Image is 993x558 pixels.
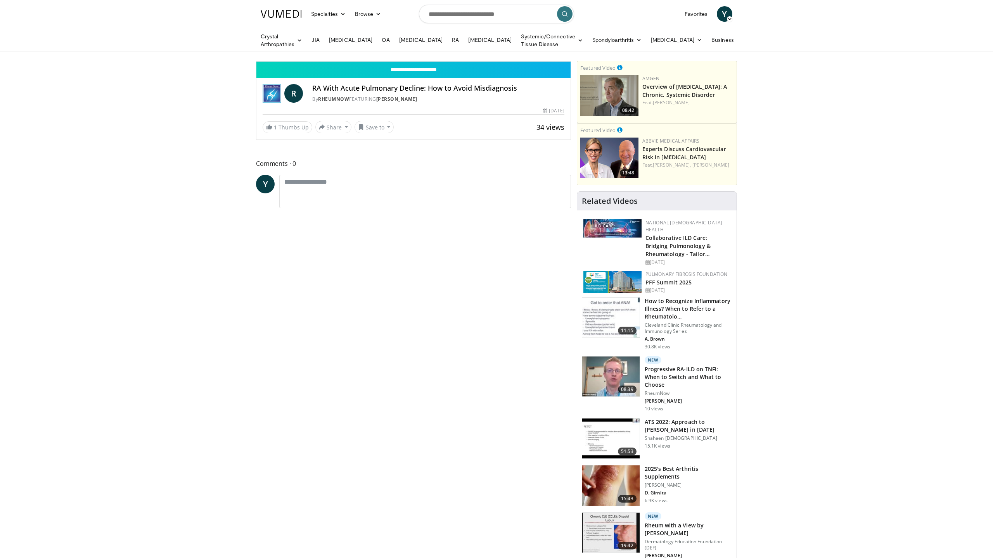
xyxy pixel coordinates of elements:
[618,386,637,393] span: 08:39
[645,522,732,537] h3: Rheum with a View by [PERSON_NAME]
[645,406,664,412] p: 10 views
[645,344,670,350] p: 30.8K views
[350,6,386,22] a: Browse
[256,61,571,62] video-js: Video Player
[256,158,571,169] span: Comments 0
[377,32,394,48] a: OA
[642,138,700,144] a: AbbVie Medical Affairs
[642,99,734,106] div: Feat.
[419,5,574,23] input: Search topics, interventions
[312,84,564,93] h4: RA With Acute Pulmonary Decline: How to Avoid Misdiagnosis
[583,271,642,293] img: 84d5d865-2f25-481a-859d-520685329e32.png.150x105_q85_autocrop_double_scale_upscale_version-0.2.png
[645,482,732,488] p: [PERSON_NAME]
[620,169,637,176] span: 13:48
[618,448,637,455] span: 51:53
[692,162,729,168] a: [PERSON_NAME]
[582,513,640,553] img: 15b49de1-14e0-4398-a509-d8f4bc066e5c.150x105_q85_crop-smart_upscale.jpg
[645,297,732,320] h3: How to Recognize Inflammatory Illness? When to Refer to a Rheumatolo…
[306,6,350,22] a: Specialties
[263,121,312,133] a: 1 Thumbs Up
[284,84,303,103] a: R
[646,32,707,48] a: [MEDICAL_DATA]
[645,322,732,334] p: Cleveland Clinic Rheumatology and Immunology Series
[588,32,646,48] a: Spondyloarthritis
[261,10,302,18] img: VuMedi Logo
[645,465,732,480] h3: 2025's Best Arthritis Supplements
[580,64,616,71] small: Featured Video
[580,75,638,116] a: 08:42
[582,465,732,506] a: 15:43 2025's Best Arthritis Supplements [PERSON_NAME] D. Girnita 6.9K views
[645,435,732,441] p: Shaheen [DEMOGRAPHIC_DATA]
[618,542,637,549] span: 19:42
[645,498,668,504] p: 6.9K views
[256,175,275,193] a: Y
[307,32,324,48] a: JIA
[680,6,712,22] a: Favorites
[376,96,417,102] a: [PERSON_NAME]
[645,539,732,551] p: Dermatology Education Foundation (DEF)
[582,297,732,350] a: 11:15 How to Recognize Inflammatory Illness? When to Refer to a Rheumatolo… Cleveland Clinic Rheu...
[355,121,394,133] button: Save to
[642,75,660,82] a: Amgen
[645,336,732,342] p: A. Brown
[580,138,638,178] img: bac68d7e-7eb1-429f-a5de-1d3cdceb804d.png.150x105_q85_crop-smart_upscale.png
[717,6,732,22] a: Y
[645,279,692,286] a: PFF Summit 2025
[464,32,516,48] a: [MEDICAL_DATA]
[263,84,281,103] img: RheumNow
[583,219,642,238] img: 7e341e47-e122-4d5e-9c74-d0a8aaff5d49.jpg.150x105_q85_autocrop_double_scale_upscale_version-0.2.jpg
[394,32,447,48] a: [MEDICAL_DATA]
[516,33,587,48] a: Systemic/Connective Tissue Disease
[582,418,640,459] img: 5903cf87-07ec-4ec6-b228-01333f75c79d.150x105_q85_crop-smart_upscale.jpg
[645,365,732,389] h3: Progressive RA-ILD on TNFi: When to Switch and What to Choose
[447,32,464,48] a: RA
[580,138,638,178] a: 13:48
[645,398,732,404] p: [PERSON_NAME]
[618,327,637,334] span: 11:15
[653,162,691,168] a: [PERSON_NAME],
[645,259,730,266] div: [DATE]
[274,124,277,131] span: 1
[645,512,662,520] p: New
[645,418,732,434] h3: ATS 2022: Approach to [PERSON_NAME] in [DATE]
[653,99,690,106] a: [PERSON_NAME]
[580,75,638,116] img: 40cb7efb-a405-4d0b-b01f-0267f6ac2b93.png.150x105_q85_crop-smart_upscale.png
[645,356,662,364] p: New
[582,356,732,412] a: 08:39 New Progressive RA-ILD on TNFi: When to Switch and What to Choose RheumNow [PERSON_NAME] 10...
[536,122,564,132] span: 34 views
[642,145,726,161] a: Experts Discuss Cardiovascular Risk in [MEDICAL_DATA]
[582,196,638,206] h4: Related Videos
[618,495,637,503] span: 15:43
[645,390,732,396] p: RheumNow
[582,418,732,459] a: 51:53 ATS 2022: Approach to [PERSON_NAME] in [DATE] Shaheen [DEMOGRAPHIC_DATA] 15.1K views
[256,33,307,48] a: Crystal Arthropathies
[645,219,723,233] a: National [DEMOGRAPHIC_DATA] Health
[582,356,640,397] img: cd97caea-d7de-4334-b4b3-21877190c9f4.150x105_q85_crop-smart_upscale.jpg
[582,465,640,506] img: 281e1a3d-dfe2-4a67-894e-a40ffc0c4a99.150x105_q85_crop-smart_upscale.jpg
[645,271,728,277] a: Pulmonary Fibrosis Foundation
[324,32,377,48] a: [MEDICAL_DATA]
[645,443,670,449] p: 15.1K views
[312,96,564,103] div: By FEATURING
[580,127,616,134] small: Featured Video
[645,234,711,258] a: Collaborative ILD Care: Bridging Pulmonology & Rheumatology - Tailor…
[318,96,349,102] a: RheumNow
[620,107,637,114] span: 08:42
[582,298,640,338] img: 5cecf4a9-46a2-4e70-91ad-1322486e7ee4.150x105_q85_crop-smart_upscale.jpg
[642,83,727,98] a: Overview of [MEDICAL_DATA]: A Chronic, Systemic Disorder
[645,287,730,294] div: [DATE]
[315,121,351,133] button: Share
[642,162,734,169] div: Feat.
[543,107,564,114] div: [DATE]
[707,32,746,48] a: Business
[645,490,732,496] p: D. Girnita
